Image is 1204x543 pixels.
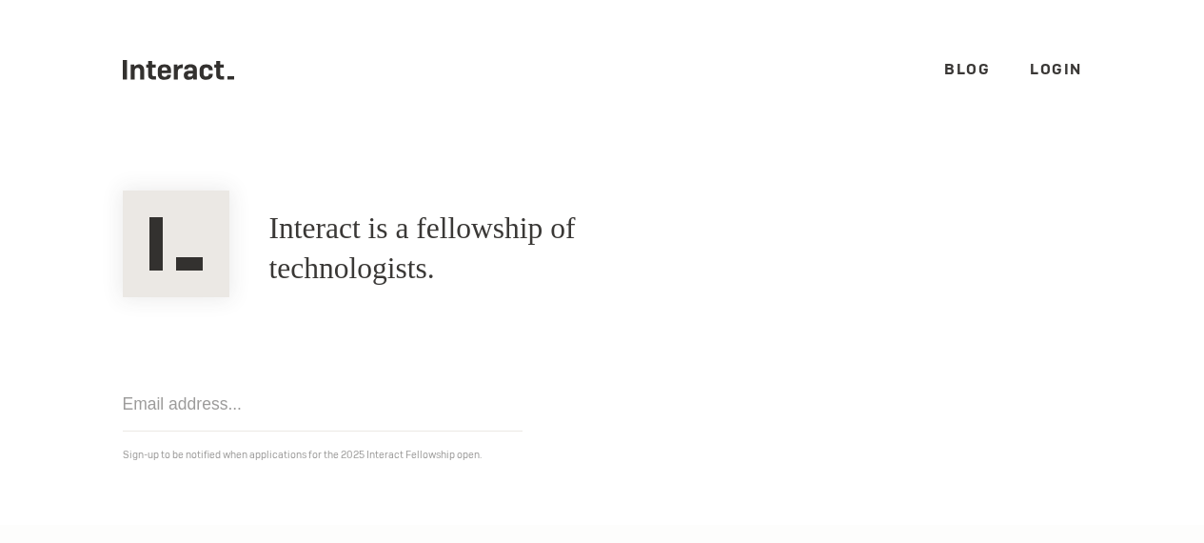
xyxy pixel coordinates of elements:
[123,377,523,432] input: Email address...
[1030,59,1082,79] a: Login
[269,209,720,289] h1: Interact is a fellowship of technologists.
[123,445,1082,465] p: Sign-up to be notified when applications for the 2025 Interact Fellowship open.
[944,59,990,79] a: Blog
[123,191,229,297] img: Interact Logo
